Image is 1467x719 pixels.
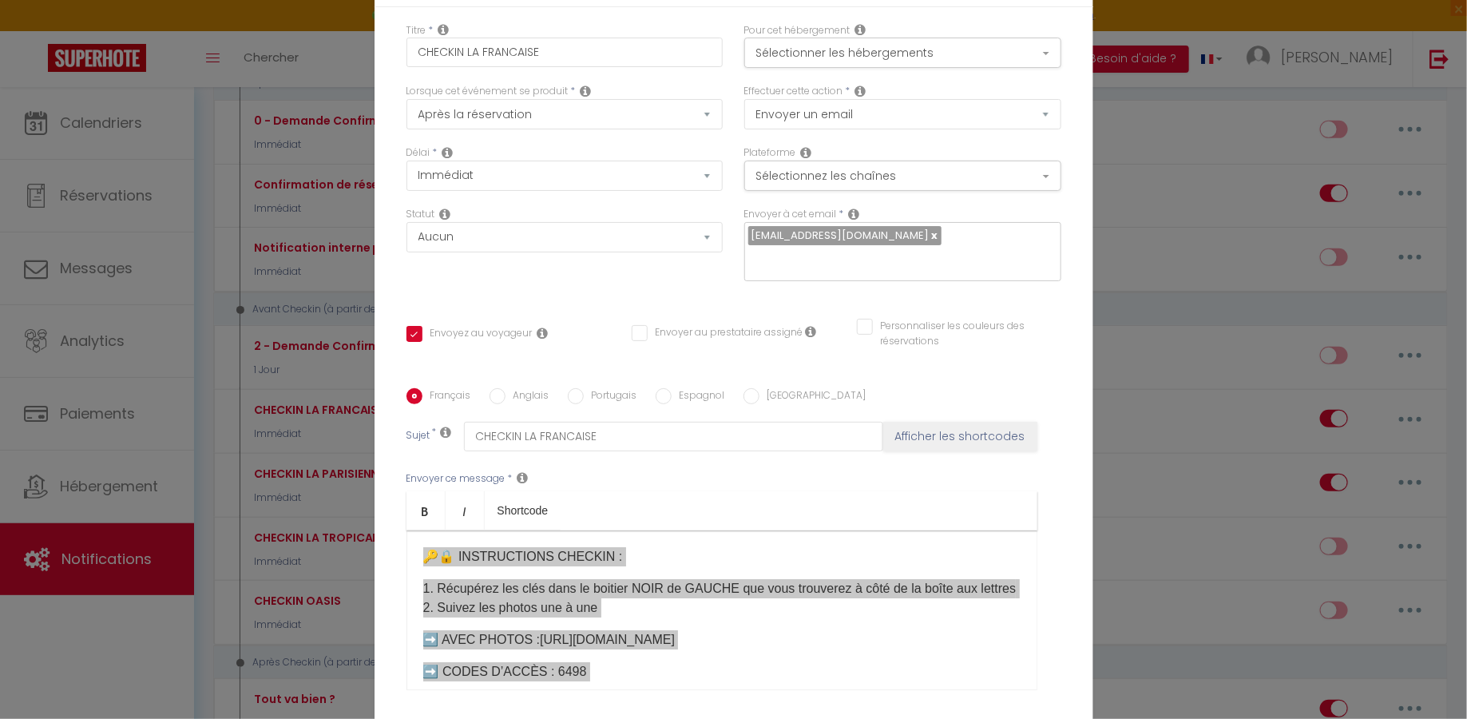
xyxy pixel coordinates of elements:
p: 1. Récupérez les clés dans le boitier NOIR de GAUCHE que vous trouverez à côté de la boîte aux le... [423,579,1021,618]
p: ➡️ CODES D’ACCÈS : 6498 [423,662,1021,681]
i: This Rental [855,23,866,36]
label: Délai [406,145,430,161]
a: Bold [406,491,446,530]
a: Italic [446,491,485,530]
p: 🔑🔒 INSTRUCTIONS CHECKIN : [423,547,1021,566]
i: Action Type [855,85,866,97]
label: Envoyez au voyageur [422,326,533,344]
label: [GEOGRAPHIC_DATA] [759,388,866,406]
i: Title [438,23,450,36]
label: Lorsque cet événement se produit [406,84,569,99]
label: Effectuer cette action [744,84,843,99]
label: Plateforme [744,145,796,161]
label: Portugais [584,388,637,406]
i: Recipient [849,208,860,220]
a: Shortcode [485,491,561,530]
label: Pour cet hébergement [744,23,850,38]
iframe: Chat [1399,647,1455,707]
p: ➡️ AVEC PHOTOS : ​ [423,630,1021,649]
button: Sélectionner les hébergements [744,38,1061,68]
i: Event Occur [581,85,592,97]
label: Espagnol [672,388,725,406]
div: ​ [406,530,1037,690]
i: Envoyer au voyageur [537,327,549,340]
label: Sujet [406,428,430,445]
button: Afficher les shortcodes [883,422,1037,451]
i: Message [517,471,529,484]
button: Sélectionnez les chaînes [744,161,1061,191]
label: Statut [406,207,435,222]
label: Anglais [506,388,549,406]
label: Envoyer à cet email [744,207,837,222]
label: Envoyer ce message [406,471,506,487]
label: Français [422,388,471,406]
label: Titre [406,23,426,38]
i: Envoyer au prestataire si il est assigné [806,325,817,338]
span: [EMAIL_ADDRESS][DOMAIN_NAME] [751,228,930,243]
a: [URL][DOMAIN_NAME] [540,633,675,646]
i: Subject [441,426,452,439]
i: Booking status [440,208,451,220]
i: Action Channel [801,146,812,159]
button: Ouvrir le widget de chat LiveChat [13,6,61,54]
i: Action Time [442,146,454,159]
